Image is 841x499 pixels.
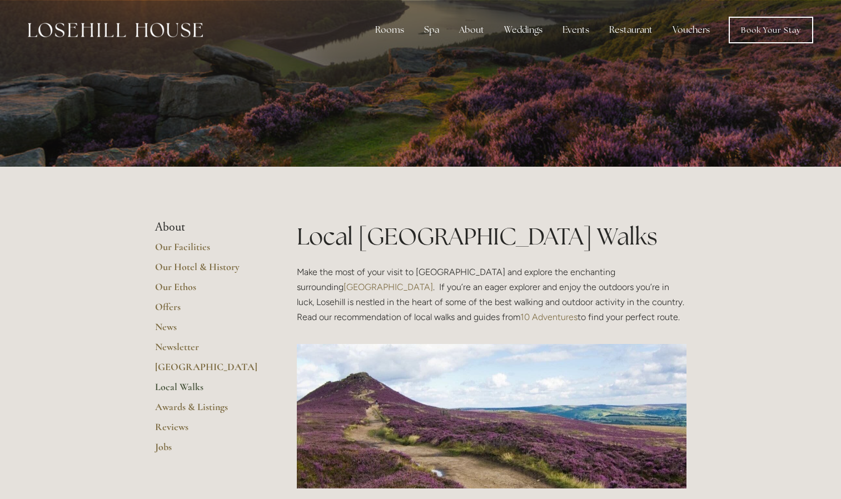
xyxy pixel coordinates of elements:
a: Vouchers [664,19,719,41]
div: Events [554,19,598,41]
a: Newsletter [155,341,261,361]
a: Our Facilities [155,241,261,261]
div: Spa [415,19,448,41]
a: Offers [155,301,261,321]
a: News [155,321,261,341]
img: Credit: 10adventures.com [297,344,686,488]
a: Our Ethos [155,281,261,301]
a: Book Your Stay [729,17,813,43]
li: About [155,220,261,234]
img: Losehill House [28,23,203,37]
a: 10 Adventures [520,312,578,322]
h1: Local [GEOGRAPHIC_DATA] Walks [297,220,686,253]
div: Weddings [495,19,551,41]
a: [GEOGRAPHIC_DATA] [344,282,433,292]
a: Awards & Listings [155,401,261,421]
div: Restaurant [600,19,661,41]
div: Rooms [366,19,413,41]
div: About [450,19,493,41]
a: Jobs [155,441,261,461]
a: Local Walks [155,381,261,401]
a: [GEOGRAPHIC_DATA] [155,361,261,381]
a: Reviews [155,421,261,441]
p: Make the most of your visit to [GEOGRAPHIC_DATA] and explore the enchanting surrounding . If you’... [297,265,686,325]
a: Our Hotel & History [155,261,261,281]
